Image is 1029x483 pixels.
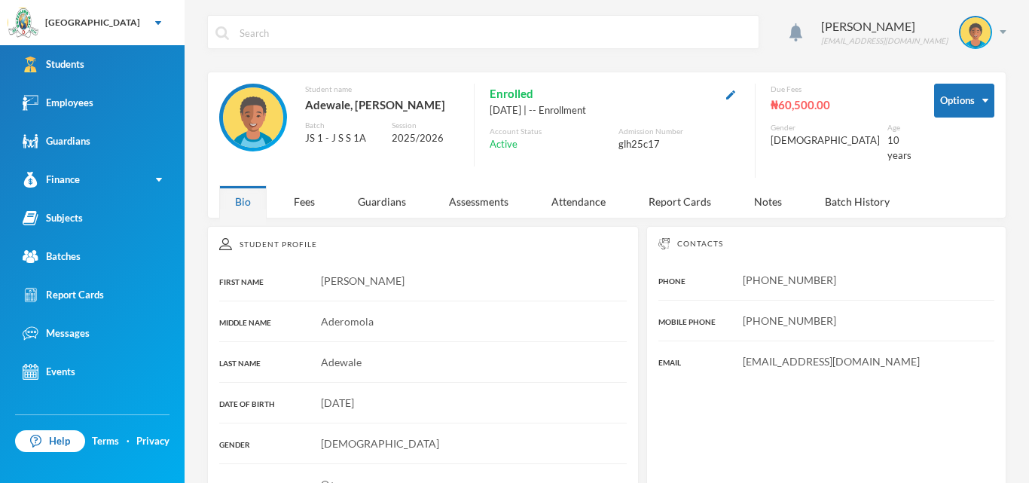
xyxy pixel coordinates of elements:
button: Edit [722,85,740,102]
div: Account Status [490,126,611,137]
span: [PHONE_NUMBER] [743,314,836,327]
div: Fees [278,185,331,218]
div: [GEOGRAPHIC_DATA] [45,16,140,29]
a: Privacy [136,434,169,449]
span: Adewale [321,356,362,368]
span: [DEMOGRAPHIC_DATA] [321,437,439,450]
div: Age [887,122,911,133]
div: Batch [305,120,380,131]
button: Options [934,84,994,118]
div: Report Cards [633,185,727,218]
div: Attendance [536,185,621,218]
div: Assessments [433,185,524,218]
div: [EMAIL_ADDRESS][DOMAIN_NAME] [821,35,948,47]
div: Adewale, [PERSON_NAME] [305,95,459,115]
div: 10 years [887,133,911,163]
div: Gender [771,122,880,133]
a: Help [15,430,85,453]
span: Enrolled [490,84,533,103]
div: Finance [23,172,80,188]
div: [DATE] | -- Enrollment [490,103,740,118]
div: Guardians [23,133,90,149]
div: [DEMOGRAPHIC_DATA] [771,133,880,148]
span: Active [490,137,518,152]
div: Bio [219,185,267,218]
div: Events [23,364,75,380]
div: Subjects [23,210,83,226]
div: Notes [738,185,798,218]
div: Messages [23,326,90,341]
div: Report Cards [23,287,104,303]
div: Student Profile [219,238,627,250]
span: [EMAIL_ADDRESS][DOMAIN_NAME] [743,355,920,368]
div: · [127,434,130,449]
div: ₦60,500.00 [771,95,911,115]
input: Search [238,16,751,50]
div: Session [392,120,458,131]
img: STUDENT [223,87,283,148]
div: Guardians [342,185,422,218]
span: [DATE] [321,396,354,409]
div: Admission Number [618,126,740,137]
div: Student name [305,84,459,95]
div: Due Fees [771,84,911,95]
span: [PERSON_NAME] [321,274,405,287]
div: 2025/2026 [392,131,458,146]
div: Contacts [658,238,994,249]
a: Terms [92,434,119,449]
img: logo [8,8,38,38]
div: Batches [23,249,81,264]
div: JS 1 - J S S 1A [305,131,380,146]
div: Employees [23,95,93,111]
span: [PHONE_NUMBER] [743,274,836,286]
div: Students [23,57,84,72]
img: STUDENT [960,17,991,47]
div: [PERSON_NAME] [821,17,948,35]
img: search [215,26,229,40]
div: Batch History [809,185,905,218]
div: glh25c17 [618,137,740,152]
span: Aderomola [321,315,374,328]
